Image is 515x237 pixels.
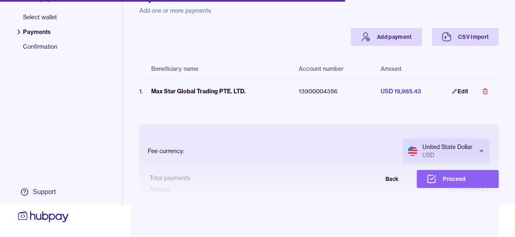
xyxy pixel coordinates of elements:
th: Beneficiary name [145,59,292,79]
td: 1 . [139,79,145,104]
div: USD 19,985.43 [449,185,488,194]
td: Max Star Global Trading PTE. LTD. [145,79,292,104]
span: Confirmation [23,43,57,57]
a: Add payment [351,28,422,46]
td: 13900004356 [292,79,374,104]
th: Account number [292,59,374,79]
div: USD 14.70 [461,197,488,205]
div: Total fees (incl. 5% VAT): [150,197,215,205]
p: Add one or more payments [139,7,499,15]
span: Payments [23,28,57,43]
a: Edit [442,82,478,100]
button: Proceed [417,170,499,188]
div: Fee currency: [148,147,184,155]
button: Back [327,170,408,188]
a: Support [16,183,70,201]
th: Amount [374,59,436,79]
a: CSV Import [432,28,499,46]
div: Amount: [150,185,172,194]
td: USD 19,985.43 [374,79,436,104]
span: Select wallet [23,13,57,28]
div: Support [33,187,56,196]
